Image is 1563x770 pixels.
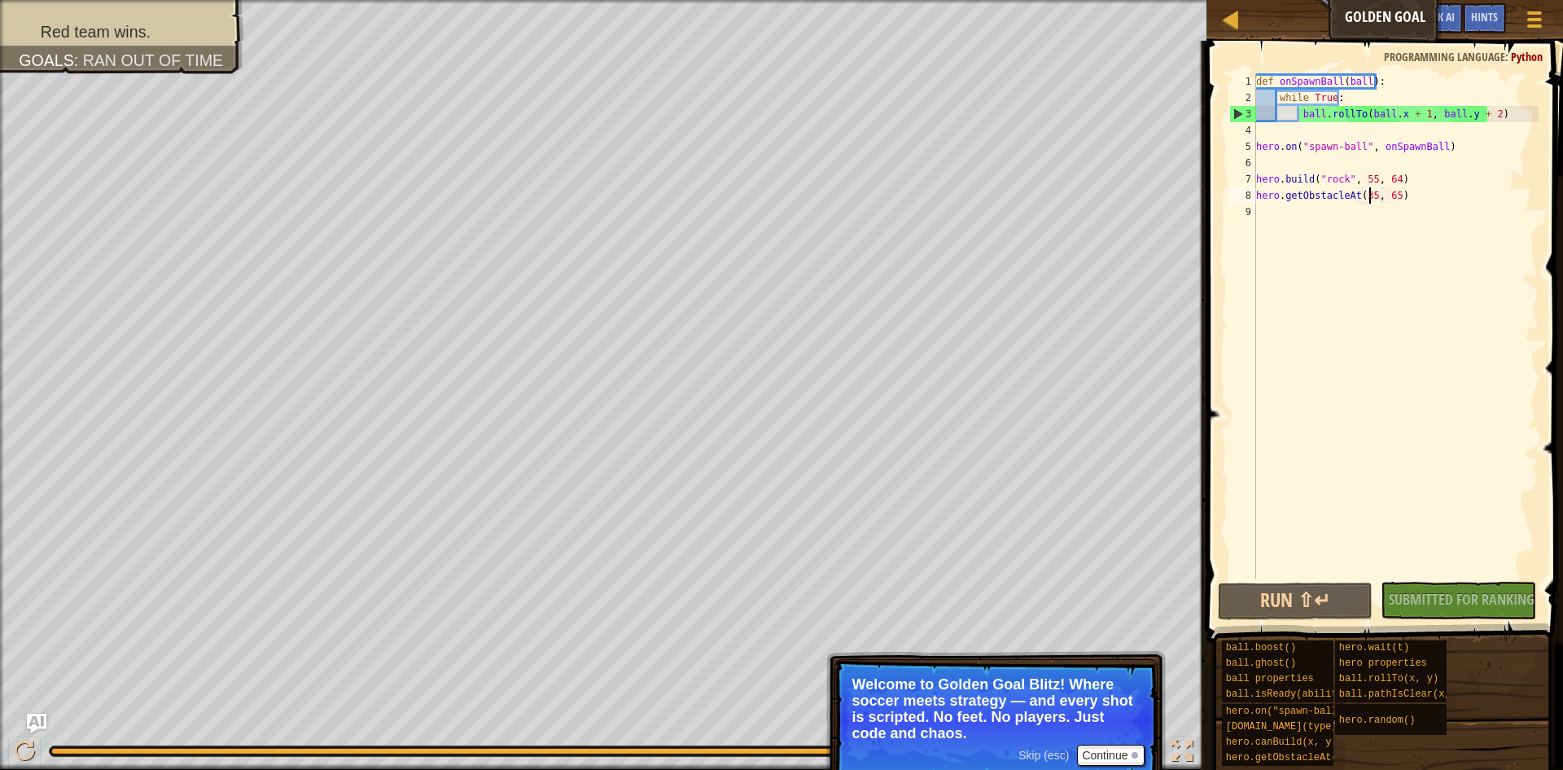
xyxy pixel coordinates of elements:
[1229,90,1256,106] div: 2
[19,51,74,69] span: Goals
[1384,49,1505,64] span: Programming language
[1226,737,1338,748] span: hero.canBuild(x, y)
[1339,689,1468,700] span: ball.pathIsClear(x, y)
[1419,3,1463,33] button: Ask AI
[1471,9,1498,24] span: Hints
[1511,49,1543,64] span: Python
[1218,583,1373,620] button: Run ⇧↵
[1226,642,1296,653] span: ball.boost()
[1505,49,1511,64] span: :
[1226,706,1367,717] span: hero.on("spawn-ball", f)
[852,676,1141,741] p: Welcome to Golden Goal Blitz! Where soccer meets strategy — and every shot is scripted. No feet. ...
[83,51,223,69] span: Ran out of time
[1226,689,1349,700] span: ball.isReady(ability)
[1229,73,1256,90] div: 1
[1226,673,1314,684] span: ball properties
[1226,752,1367,763] span: hero.getObstacleAt(x, y)
[41,23,151,41] span: Red team wins.
[1018,749,1069,762] span: Skip (esc)
[8,737,41,770] button: Ctrl + P: Play
[1077,745,1145,766] button: Continue
[1427,9,1455,24] span: Ask AI
[1229,122,1256,139] div: 4
[1229,204,1256,220] div: 9
[1226,721,1373,733] span: [DOMAIN_NAME](type, x, y)
[27,714,46,733] button: Ask AI
[1230,106,1256,122] div: 3
[1339,715,1416,726] span: hero.random()
[1514,3,1555,42] button: Show game menu
[1226,658,1296,669] span: ball.ghost()
[1339,673,1438,684] span: ball.rollTo(x, y)
[1339,642,1409,653] span: hero.wait(t)
[1166,737,1198,770] button: Toggle fullscreen
[1339,658,1427,669] span: hero properties
[74,51,83,69] span: :
[1229,139,1256,155] div: 5
[1229,155,1256,171] div: 6
[1229,171,1256,187] div: 7
[19,20,226,43] li: Red team wins.
[1229,187,1256,204] div: 8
